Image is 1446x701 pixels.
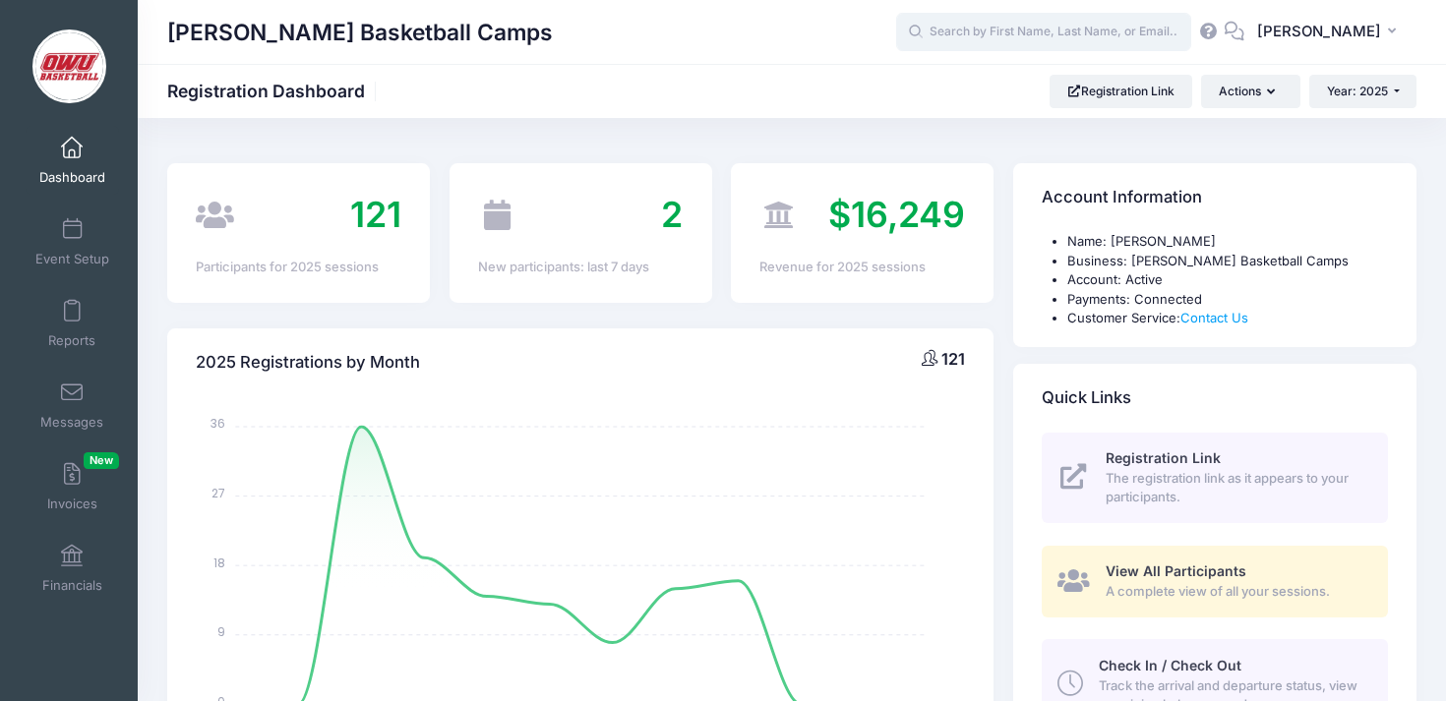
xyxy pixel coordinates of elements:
span: $16,249 [828,193,965,236]
a: View All Participants A complete view of all your sessions. [1042,546,1388,617]
a: Registration Link The registration link as it appears to your participants. [1042,433,1388,523]
li: Customer Service: [1067,309,1388,328]
h4: 2025 Registrations by Month [196,334,420,390]
tspan: 18 [214,554,226,570]
tspan: 9 [218,623,226,640]
h4: Quick Links [1042,370,1131,426]
span: [PERSON_NAME] [1257,21,1381,42]
div: Participants for 2025 sessions [196,258,401,277]
span: Dashboard [39,169,105,186]
a: Registration Link [1050,75,1192,108]
span: Event Setup [35,251,109,267]
span: 121 [350,193,401,236]
span: Check In / Check Out [1099,657,1241,673]
span: A complete view of all your sessions. [1106,582,1365,602]
tspan: 36 [211,415,226,432]
a: Messages [26,371,119,439]
li: Account: Active [1067,270,1388,290]
span: Messages [40,414,103,431]
div: New participants: last 7 days [478,258,684,277]
span: Invoices [47,496,97,512]
a: Reports [26,289,119,358]
span: The registration link as it appears to your participants. [1106,469,1365,507]
span: 2 [661,193,683,236]
a: Contact Us [1180,310,1248,325]
span: New [84,452,119,469]
li: Payments: Connected [1067,290,1388,310]
a: Dashboard [26,126,119,195]
h4: Account Information [1042,170,1202,226]
button: Actions [1201,75,1299,108]
button: [PERSON_NAME] [1244,10,1416,55]
li: Business: [PERSON_NAME] Basketball Camps [1067,252,1388,271]
span: Registration Link [1106,449,1221,466]
button: Year: 2025 [1309,75,1416,108]
span: Reports [48,332,95,349]
a: InvoicesNew [26,452,119,521]
h1: [PERSON_NAME] Basketball Camps [167,10,553,55]
li: Name: [PERSON_NAME] [1067,232,1388,252]
a: Financials [26,534,119,603]
span: Financials [42,577,102,594]
span: 121 [941,349,965,369]
span: View All Participants [1106,562,1246,579]
input: Search by First Name, Last Name, or Email... [896,13,1191,52]
span: Year: 2025 [1327,84,1388,98]
tspan: 27 [212,485,226,501]
a: Event Setup [26,207,119,276]
div: Revenue for 2025 sessions [759,258,965,277]
img: David Vogel Basketball Camps [32,29,106,103]
h1: Registration Dashboard [167,81,382,101]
